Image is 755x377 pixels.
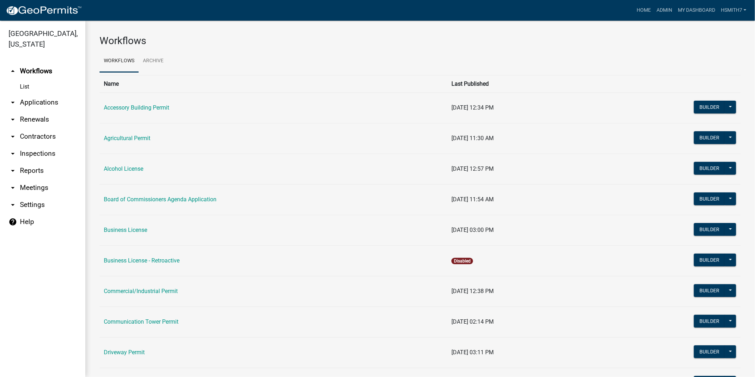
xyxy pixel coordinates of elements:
a: Archive [139,50,168,73]
span: [DATE] 11:54 AM [451,196,494,203]
a: Commercial/Industrial Permit [104,288,178,294]
a: hsmith7 [718,4,749,17]
a: Agricultural Permit [104,135,150,142]
i: arrow_drop_down [9,115,17,124]
a: Business License [104,227,147,233]
i: arrow_drop_down [9,166,17,175]
button: Builder [694,192,725,205]
a: My Dashboard [675,4,718,17]
span: [DATE] 12:34 PM [451,104,494,111]
a: Communication Tower Permit [104,318,178,325]
a: Board of Commissioners Agenda Application [104,196,216,203]
button: Builder [694,223,725,236]
button: Builder [694,284,725,297]
button: Builder [694,131,725,144]
button: Builder [694,101,725,113]
button: Builder [694,315,725,328]
i: help [9,218,17,226]
button: Builder [694,162,725,175]
button: Builder [694,345,725,358]
i: arrow_drop_down [9,184,17,192]
span: [DATE] 12:38 PM [451,288,494,294]
th: Name [100,75,447,92]
i: arrow_drop_down [9,132,17,141]
a: Home [634,4,654,17]
i: arrow_drop_up [9,67,17,75]
i: arrow_drop_down [9,201,17,209]
a: Accessory Building Permit [104,104,169,111]
span: [DATE] 11:30 AM [451,135,494,142]
a: Driveway Permit [104,349,145,356]
span: Disabled [451,258,473,264]
i: arrow_drop_down [9,149,17,158]
i: arrow_drop_down [9,98,17,107]
a: Admin [654,4,675,17]
a: Workflows [100,50,139,73]
span: [DATE] 03:11 PM [451,349,494,356]
a: Business License - Retroactive [104,257,180,264]
span: [DATE] 03:00 PM [451,227,494,233]
h3: Workflows [100,35,741,47]
span: [DATE] 02:14 PM [451,318,494,325]
span: [DATE] 12:57 PM [451,165,494,172]
th: Last Published [447,75,593,92]
a: Alcohol License [104,165,143,172]
button: Builder [694,254,725,266]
